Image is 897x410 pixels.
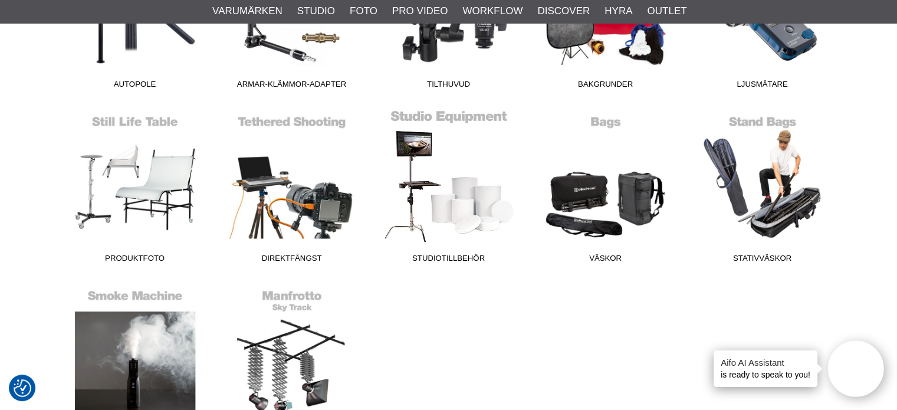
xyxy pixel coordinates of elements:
a: Foto [350,4,377,19]
a: Hyra [604,4,632,19]
img: Revisit consent button [14,379,31,397]
span: Studiotillbehör [370,252,527,268]
span: Ljusmätare [684,78,841,94]
h4: Aifo AI Assistant [721,356,810,369]
div: is ready to speak to you! [714,350,817,387]
span: Direktfångst [213,252,370,268]
a: Studiotillbehör [370,109,527,268]
span: Autopole [57,78,213,94]
a: Varumärken [212,4,282,19]
a: Stativväskor [684,109,841,268]
a: Outlet [647,4,686,19]
a: Direktfångst [213,109,370,268]
span: Väskor [527,252,684,268]
button: Samtyckesinställningar [14,378,31,399]
a: Discover [537,4,590,19]
span: Armar-Klämmor-Adapter [213,78,370,94]
a: Workflow [462,4,523,19]
a: Studio [297,4,335,19]
a: Produktfoto [57,109,213,268]
span: Stativväskor [684,252,841,268]
span: Produktfoto [57,252,213,268]
span: Tilthuvud [370,78,527,94]
a: Väskor [527,109,684,268]
span: Bakgrunder [527,78,684,94]
a: Pro Video [392,4,448,19]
